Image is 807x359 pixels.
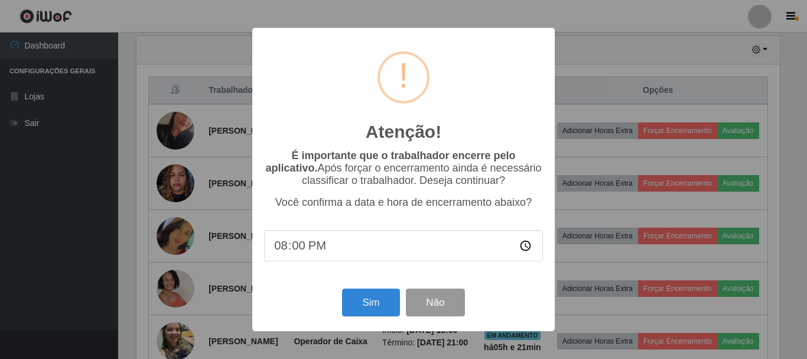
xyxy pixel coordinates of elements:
h2: Atenção! [366,121,441,143]
b: É importante que o trabalhador encerre pelo aplicativo. [265,150,515,174]
p: Após forçar o encerramento ainda é necessário classificar o trabalhador. Deseja continuar? [264,150,543,187]
button: Sim [342,289,399,316]
p: Você confirma a data e hora de encerramento abaixo? [264,196,543,209]
button: Não [406,289,464,316]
